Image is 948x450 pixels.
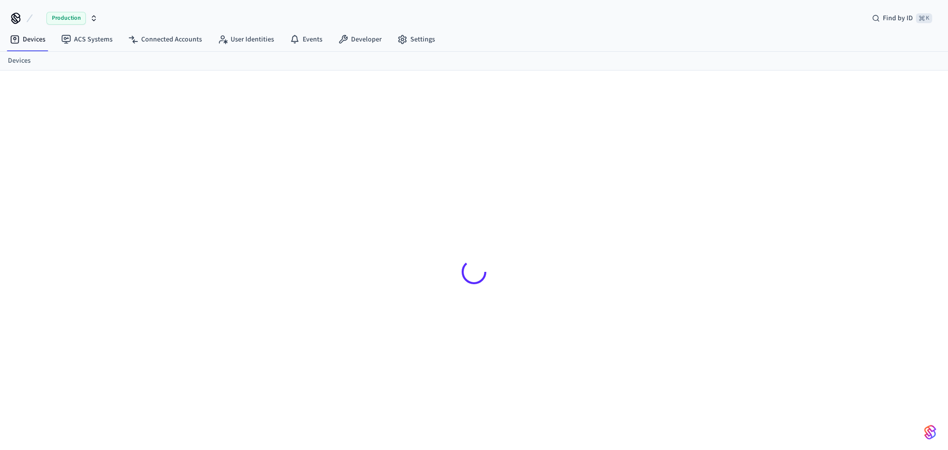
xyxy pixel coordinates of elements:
span: ⌘ K [916,13,932,23]
a: Developer [330,31,390,48]
span: Find by ID [883,13,913,23]
a: Devices [2,31,53,48]
a: Connected Accounts [120,31,210,48]
a: Settings [390,31,443,48]
div: Find by ID⌘ K [864,9,940,27]
a: User Identities [210,31,282,48]
span: Production [46,12,86,25]
a: ACS Systems [53,31,120,48]
a: Devices [8,56,31,66]
a: Events [282,31,330,48]
img: SeamLogoGradient.69752ec5.svg [924,424,936,440]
